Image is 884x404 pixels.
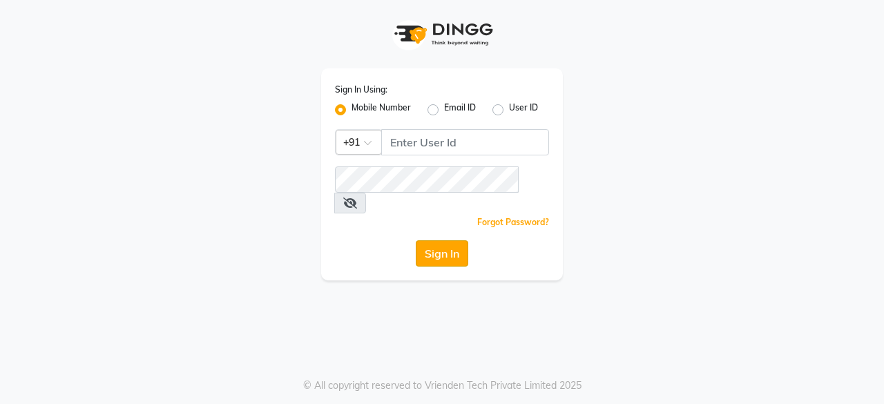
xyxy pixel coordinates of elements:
label: Mobile Number [352,102,411,118]
input: Username [381,129,549,155]
input: Username [335,166,519,193]
img: logo1.svg [387,14,497,55]
label: Email ID [444,102,476,118]
label: User ID [509,102,538,118]
button: Sign In [416,240,468,267]
label: Sign In Using: [335,84,387,96]
a: Forgot Password? [477,217,549,227]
